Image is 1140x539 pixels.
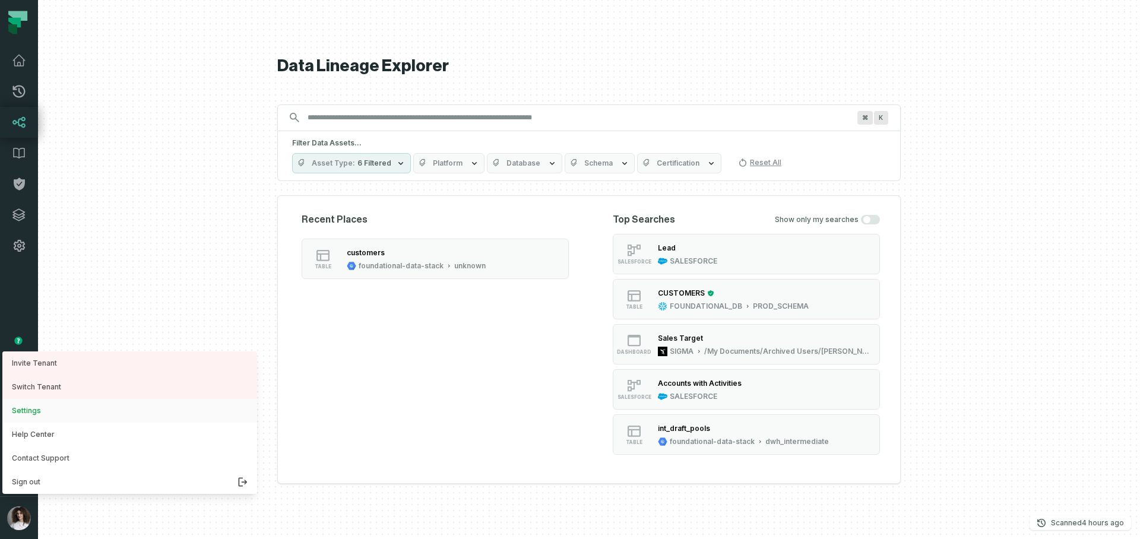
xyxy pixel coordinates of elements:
[2,351,257,375] a: Invite Tenant
[2,375,257,399] button: Switch Tenant
[874,111,888,125] span: Press ⌘ + K to focus the search bar
[277,56,901,77] h1: Data Lineage Explorer
[2,446,257,470] a: Contact Support
[2,351,257,494] div: avatar of Aluma Gelbard
[1082,518,1124,527] relative-time: Sep 18, 2025, 3:02 PM GMT+3
[2,423,257,446] a: Help Center
[7,506,31,530] img: avatar of Aluma Gelbard
[1030,516,1131,530] button: Scanned[DATE] 3:02:02 PM
[857,111,873,125] span: Press ⌘ + K to focus the search bar
[2,470,257,494] button: Sign out
[2,399,257,423] button: Settings
[1051,517,1124,529] p: Scanned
